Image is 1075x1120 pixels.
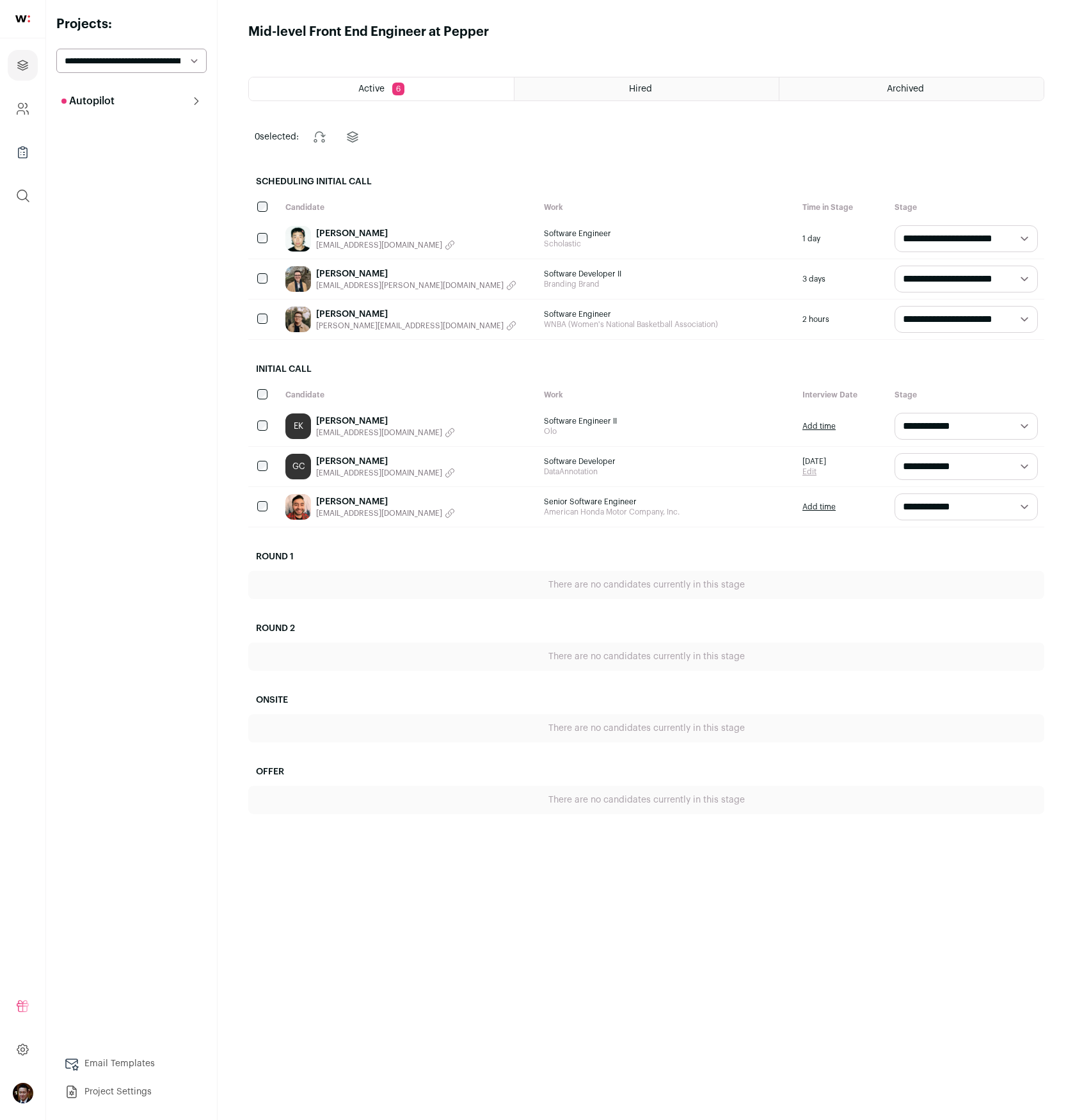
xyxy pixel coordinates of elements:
a: Hired [514,77,779,100]
a: [PERSON_NAME] [316,455,455,468]
button: [EMAIL_ADDRESS][DOMAIN_NAME] [316,508,455,518]
div: There are no candidates currently in this stage [248,571,1044,599]
a: [PERSON_NAME] [316,308,516,321]
div: There are no candidates currently in this stage [248,714,1044,742]
img: 232269-medium_jpg [13,1083,33,1103]
div: Interview Date [796,383,888,406]
div: There are no candidates currently in this stage [248,643,1044,671]
div: Time in Stage [796,196,888,219]
button: [PERSON_NAME][EMAIL_ADDRESS][DOMAIN_NAME] [316,321,516,331]
button: [EMAIL_ADDRESS][DOMAIN_NAME] [316,428,455,438]
img: wellfound-shorthand-0d5821cbd27db2630d0214b213865d53afaa358527fdda9d0ea32b1df1b89c2c.svg [15,15,30,22]
div: Candidate [279,196,537,219]
div: Work [537,196,796,219]
img: 07f579e07ad6b97e2da3b8da7915388500fdf4d63fe1baedd0dd1d1aca926dad.jpg [285,494,311,520]
a: [PERSON_NAME] [316,495,455,508]
span: Hired [629,84,652,93]
img: 4793820ba47ea73cf0a5fade59754f2bc93ea408486e7c34453cce0a91799b08.jpg [285,307,311,332]
h1: Mid-level Front End Engineer at Pepper [248,23,489,41]
a: EK [285,413,311,439]
span: Software Developer [544,456,790,467]
img: f16fc5565e8e74ed5ac59b7a9b32815596e483e4f43dfa259a22b340d2c8dbcf.jpg [285,266,311,292]
h2: Offer [248,758,1044,786]
a: Email Templates [56,1051,207,1076]
h2: Round 2 [248,614,1044,643]
h2: Onsite [248,686,1044,714]
span: Software Developer II [544,269,790,279]
span: 6 [392,83,404,95]
span: Software Engineer [544,228,790,239]
h2: Initial Call [248,355,1044,383]
button: Autopilot [56,88,207,114]
span: Software Engineer II [544,416,790,426]
span: [EMAIL_ADDRESS][DOMAIN_NAME] [316,468,442,478]
span: Branding Brand [544,279,790,289]
a: Company Lists [8,137,38,168]
span: 0 [255,132,260,141]
a: Archived [779,77,1044,100]
h2: Round 1 [248,543,1044,571]
span: [EMAIL_ADDRESS][DOMAIN_NAME] [316,428,442,438]
span: Software Engineer [544,309,790,319]
a: Projects [8,50,38,81]
div: Stage [888,383,1044,406]
span: Olo [544,426,790,436]
img: 143b3d01c886e16d05a48ed1ec7ddc45a06e39b0fcbd5dd640ce5f31d6d0a7cc.jpg [285,226,311,252]
span: [EMAIL_ADDRESS][DOMAIN_NAME] [316,240,442,250]
a: [PERSON_NAME] [316,268,516,280]
span: [DATE] [802,456,826,467]
div: Work [537,383,796,406]
div: There are no candidates currently in this stage [248,786,1044,814]
span: Archived [887,84,924,93]
h2: Scheduling Initial Call [248,168,1044,196]
button: [EMAIL_ADDRESS][PERSON_NAME][DOMAIN_NAME] [316,280,516,291]
h2: Projects: [56,15,207,33]
span: [PERSON_NAME][EMAIL_ADDRESS][DOMAIN_NAME] [316,321,504,331]
span: [EMAIL_ADDRESS][DOMAIN_NAME] [316,508,442,518]
a: Project Settings [56,1079,207,1105]
p: Autopilot [61,93,115,109]
div: Candidate [279,383,537,406]
div: 3 days [796,259,888,299]
span: Active [358,84,385,93]
a: Add time [802,502,836,512]
a: [PERSON_NAME] [316,415,455,428]
span: WNBA (Women's National Basketball Association) [544,319,790,330]
div: Stage [888,196,1044,219]
a: Edit [802,467,826,477]
a: Company and ATS Settings [8,93,38,124]
a: [PERSON_NAME] [316,227,455,240]
span: Scholastic [544,239,790,249]
button: [EMAIL_ADDRESS][DOMAIN_NAME] [316,240,455,250]
a: GC [285,454,311,479]
span: DataAnnotation [544,467,790,477]
a: Add time [802,421,836,431]
span: American Honda Motor Company, Inc. [544,507,790,517]
div: 1 day [796,219,888,259]
span: Senior Software Engineer [544,497,790,507]
button: [EMAIL_ADDRESS][DOMAIN_NAME] [316,468,455,478]
div: 2 hours [796,300,888,339]
button: Open dropdown [13,1083,33,1103]
span: selected: [255,131,299,143]
span: [EMAIL_ADDRESS][PERSON_NAME][DOMAIN_NAME] [316,280,504,291]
